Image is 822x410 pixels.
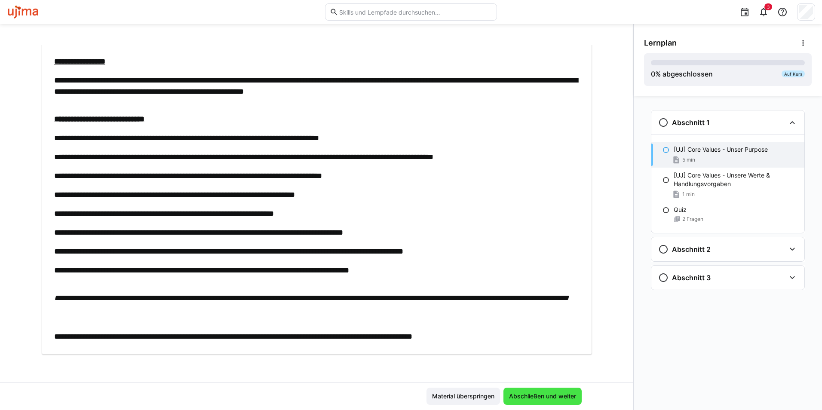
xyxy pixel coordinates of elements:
[503,388,582,405] button: Abschließen und weiter
[674,171,797,188] p: [UJ] Core Values - Unsere Werte & Handlungsvorgaben
[682,216,703,223] span: 2 Fragen
[672,118,710,127] h3: Abschnitt 1
[431,392,496,401] span: Material überspringen
[674,205,687,214] p: Quiz
[338,8,492,16] input: Skills und Lernpfade durchsuchen…
[767,4,770,9] span: 3
[672,245,711,254] h3: Abschnitt 2
[682,156,695,163] span: 5 min
[674,145,768,154] p: [UJ] Core Values - Unser Purpose
[782,70,805,77] div: Auf Kurs
[672,273,711,282] h3: Abschnitt 3
[426,388,500,405] button: Material überspringen
[651,70,655,78] span: 0
[644,38,677,48] span: Lernplan
[508,392,577,401] span: Abschließen und weiter
[682,191,695,198] span: 1 min
[651,69,713,79] div: % abgeschlossen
